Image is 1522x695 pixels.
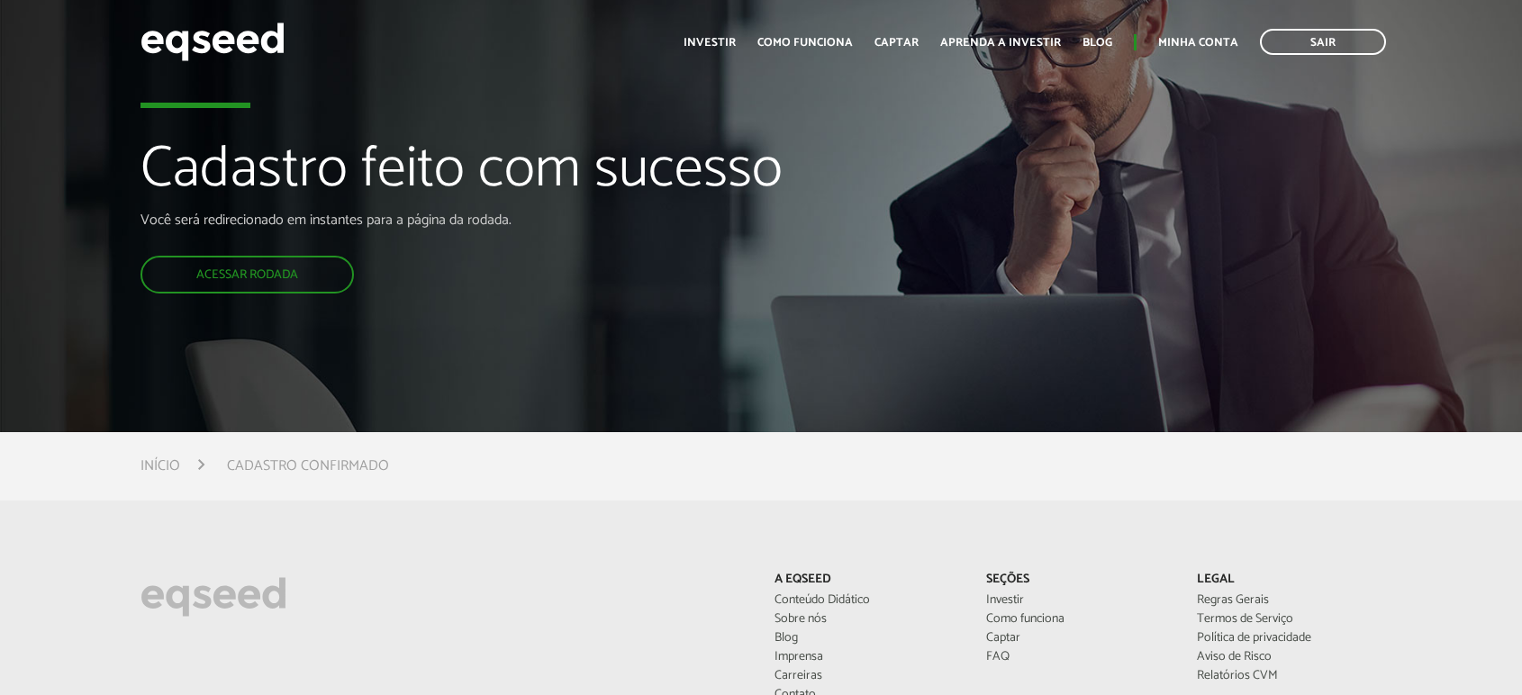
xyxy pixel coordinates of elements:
a: Relatórios CVM [1197,670,1382,682]
a: Investir [986,594,1171,607]
p: A EqSeed [775,573,959,588]
a: Conteúdo Didático [775,594,959,607]
a: FAQ [986,651,1171,663]
p: Você será redirecionado em instantes para a página da rodada. [140,212,874,229]
img: EqSeed Logo [140,573,286,621]
a: Sair [1260,29,1386,55]
a: Aviso de Risco [1197,651,1382,663]
a: Imprensa [775,651,959,663]
a: Início [140,459,180,474]
a: Minha conta [1158,37,1238,49]
a: Captar [986,632,1171,645]
a: Como funciona [757,37,853,49]
a: Regras Gerais [1197,594,1382,607]
p: Legal [1197,573,1382,588]
a: Acessar rodada [140,256,354,293]
a: Política de privacidade [1197,632,1382,645]
a: Termos de Serviço [1197,613,1382,626]
a: Aprenda a investir [940,37,1061,49]
a: Carreiras [775,670,959,682]
img: EqSeed [140,18,285,66]
a: Captar [874,37,919,49]
p: Seções [986,573,1171,588]
a: Como funciona [986,613,1171,626]
a: Investir [684,37,736,49]
a: Sobre nós [775,613,959,626]
h1: Cadastro feito com sucesso [140,139,874,211]
a: Blog [1083,37,1112,49]
a: Blog [775,632,959,645]
li: Cadastro confirmado [227,454,389,478]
